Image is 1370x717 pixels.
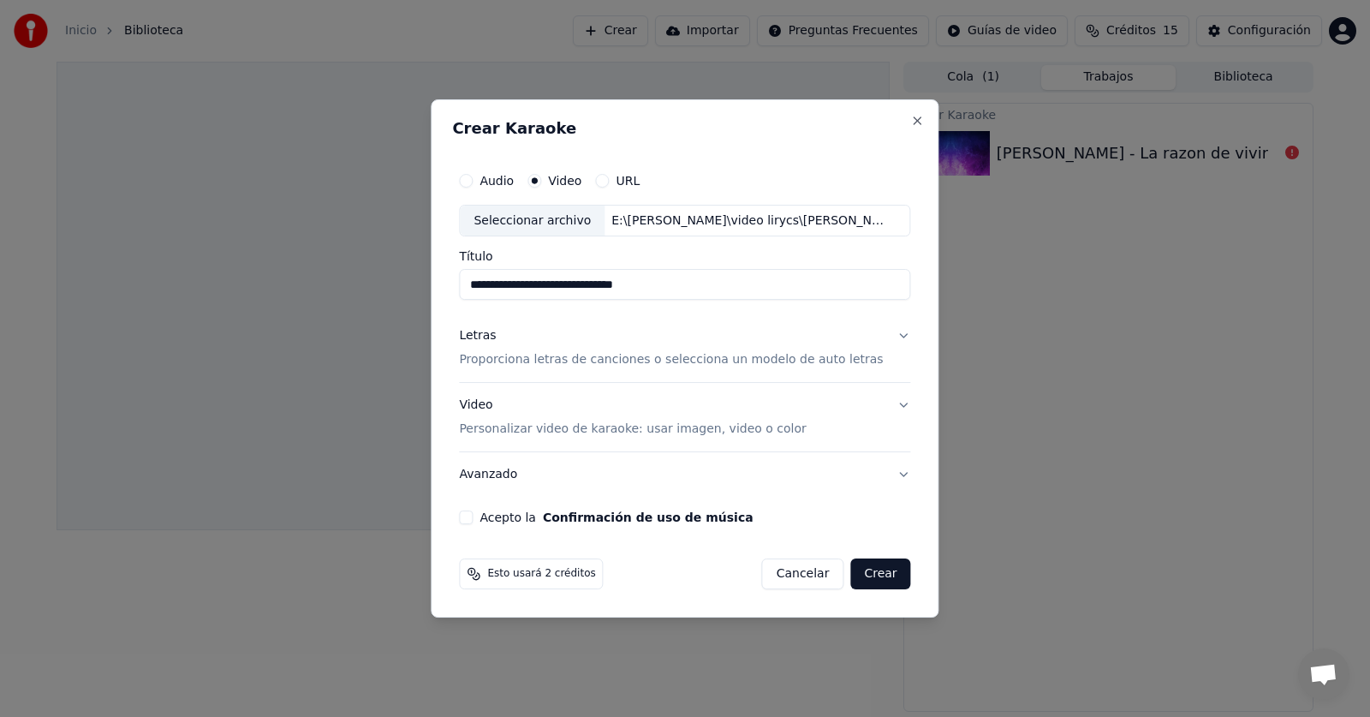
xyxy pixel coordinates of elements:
[452,121,917,136] h2: Crear Karaoke
[543,511,753,523] button: Acepto la
[850,559,910,589] button: Crear
[459,328,496,345] div: Letras
[479,511,753,523] label: Acepto la
[459,421,806,438] p: Personalizar video de karaoke: usar imagen, video o color
[762,559,844,589] button: Cancelar
[459,397,806,439] div: Video
[605,212,896,230] div: E:\[PERSON_NAME]\video lirycs\[PERSON_NAME] razon de vivir.mp4
[616,175,640,187] label: URL
[459,251,910,263] label: Título
[460,206,605,236] div: Seleccionar archivo
[487,567,595,581] span: Esto usará 2 créditos
[459,452,910,497] button: Avanzado
[548,175,581,187] label: Video
[459,384,910,452] button: VideoPersonalizar video de karaoke: usar imagen, video o color
[479,175,514,187] label: Audio
[459,352,883,369] p: Proporciona letras de canciones o selecciona un modelo de auto letras
[459,314,910,383] button: LetrasProporciona letras de canciones o selecciona un modelo de auto letras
